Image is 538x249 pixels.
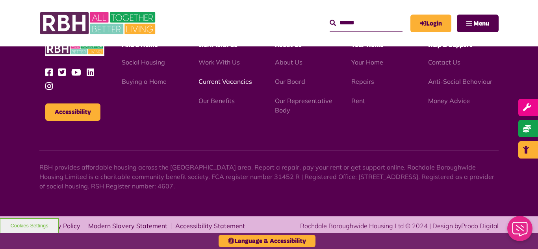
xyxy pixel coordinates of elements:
iframe: Netcall Web Assistant for live chat [503,214,538,249]
a: Contact Us [428,58,460,66]
a: Current Vacancies [199,77,252,85]
a: Our Benefits [199,97,235,105]
a: Work With Us [199,58,240,66]
button: Navigation [457,15,499,32]
a: Repairs [351,77,374,85]
p: RBH provides affordable housing across the [GEOGRAPHIC_DATA] area. Report a repair, pay your rent... [39,162,499,191]
div: Rochdale Boroughwide Housing Ltd © 2024 | Design by [300,221,499,231]
input: Search [330,15,403,31]
a: Anti-Social Behaviour [428,77,492,85]
a: Social Housing - open in a new tab [122,58,165,66]
a: Your Home [351,58,383,66]
img: RBH [45,41,104,57]
span: Help & Support [428,42,472,48]
a: About Us [275,58,302,66]
a: Buying a Home [122,77,167,85]
img: RBH [39,8,158,39]
button: Language & Accessibility [219,235,315,247]
span: About Us [275,42,302,48]
a: Privacy Policy [39,223,80,229]
span: Work With Us [199,42,237,48]
button: Accessibility [45,103,100,121]
span: Find a Home [122,42,158,48]
a: Accessibility Statement [175,223,245,229]
a: MyRBH [410,15,451,32]
span: Your Home [351,42,383,48]
a: Our Representative Body [275,97,332,114]
a: Prodo Digital - open in a new tab [461,222,499,230]
a: Our Board [275,77,305,85]
span: Menu [473,20,489,27]
a: Modern Slavery Statement - open in a new tab [88,223,167,229]
a: Money Advice [428,97,470,105]
a: Rent [351,97,365,105]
